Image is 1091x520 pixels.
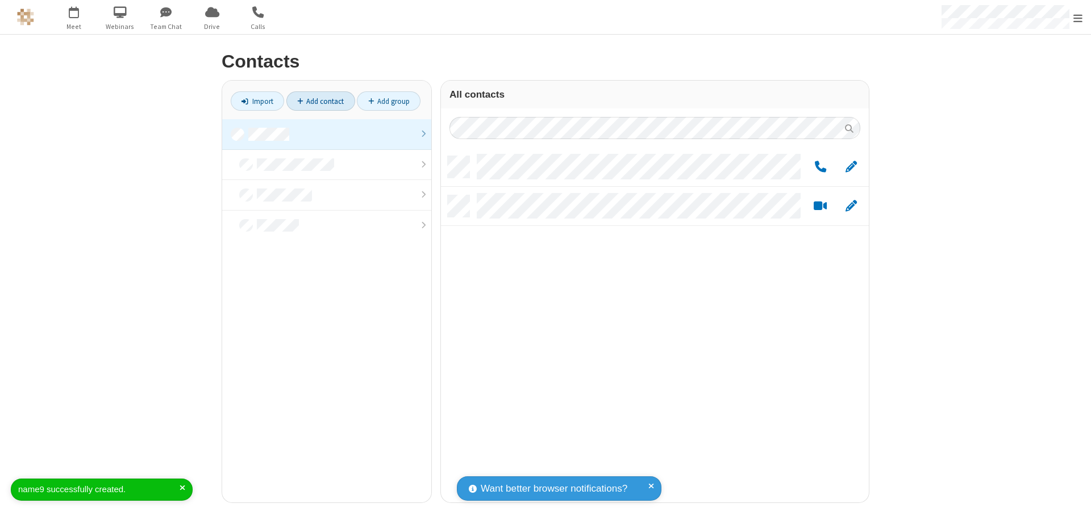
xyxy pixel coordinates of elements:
h3: All contacts [449,89,860,100]
button: Edit [840,199,862,213]
a: Import [231,91,284,111]
a: Add group [357,91,420,111]
a: Add contact [286,91,355,111]
span: Calls [237,22,280,32]
button: Start a video meeting [809,199,831,213]
h2: Contacts [222,52,869,72]
span: Webinars [99,22,141,32]
span: Team Chat [145,22,188,32]
div: name9 successfully created. [18,483,180,496]
span: Want better browser notifications? [481,481,627,496]
div: grid [441,148,869,502]
span: Meet [53,22,95,32]
button: Edit [840,160,862,174]
button: Call by phone [809,160,831,174]
img: QA Selenium DO NOT DELETE OR CHANGE [17,9,34,26]
span: Drive [191,22,234,32]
